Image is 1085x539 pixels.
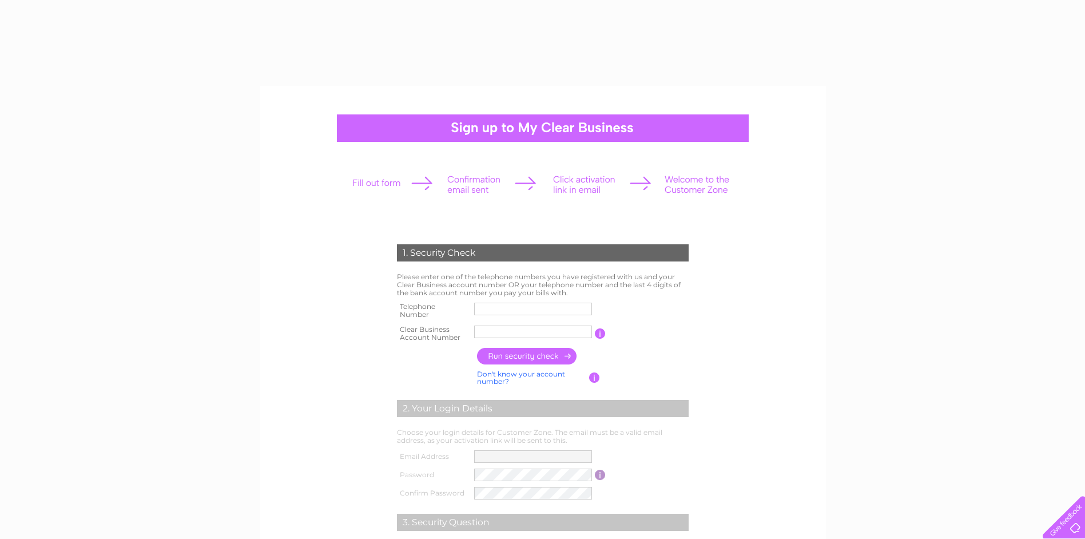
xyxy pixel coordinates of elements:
[397,514,689,531] div: 3. Security Question
[477,370,565,386] a: Don't know your account number?
[397,244,689,261] div: 1. Security Check
[394,322,472,345] th: Clear Business Account Number
[394,466,472,484] th: Password
[394,299,472,322] th: Telephone Number
[394,447,472,466] th: Email Address
[394,426,691,447] td: Choose your login details for Customer Zone. The email must be a valid email address, as your act...
[589,372,600,383] input: Information
[394,270,691,299] td: Please enter one of the telephone numbers you have registered with us and your Clear Business acc...
[595,470,606,480] input: Information
[397,400,689,417] div: 2. Your Login Details
[595,328,606,339] input: Information
[394,484,472,502] th: Confirm Password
